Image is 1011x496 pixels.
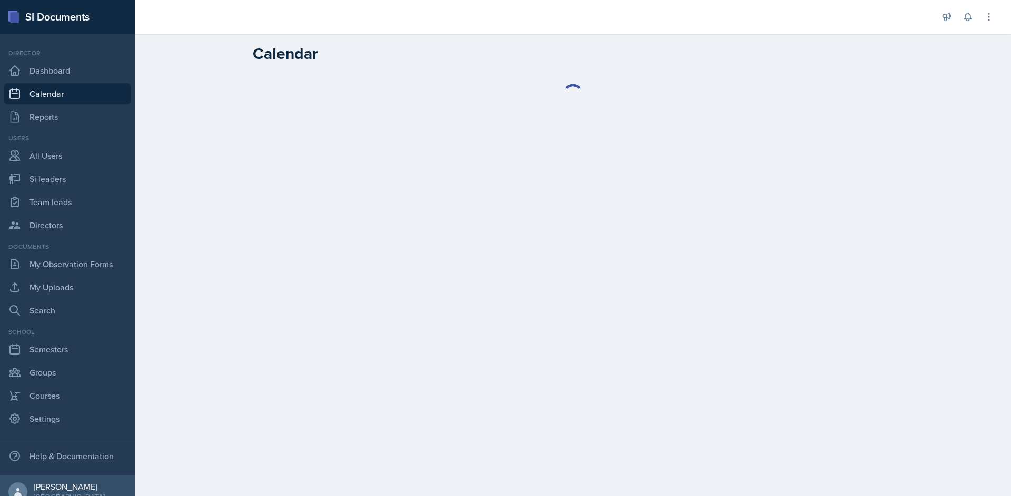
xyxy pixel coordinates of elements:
div: [PERSON_NAME] [34,481,105,492]
a: My Uploads [4,277,131,298]
a: Settings [4,408,131,429]
h2: Calendar [253,44,893,63]
div: Director [4,48,131,58]
a: Directors [4,215,131,236]
a: All Users [4,145,131,166]
a: Si leaders [4,168,131,189]
a: Semesters [4,339,131,360]
div: Users [4,134,131,143]
div: Documents [4,242,131,251]
a: My Observation Forms [4,254,131,275]
a: Groups [4,362,131,383]
a: Team leads [4,191,131,212]
a: Dashboard [4,60,131,81]
a: Reports [4,106,131,127]
div: Help & Documentation [4,446,131,467]
div: School [4,327,131,337]
a: Search [4,300,131,321]
a: Courses [4,385,131,406]
a: Calendar [4,83,131,104]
